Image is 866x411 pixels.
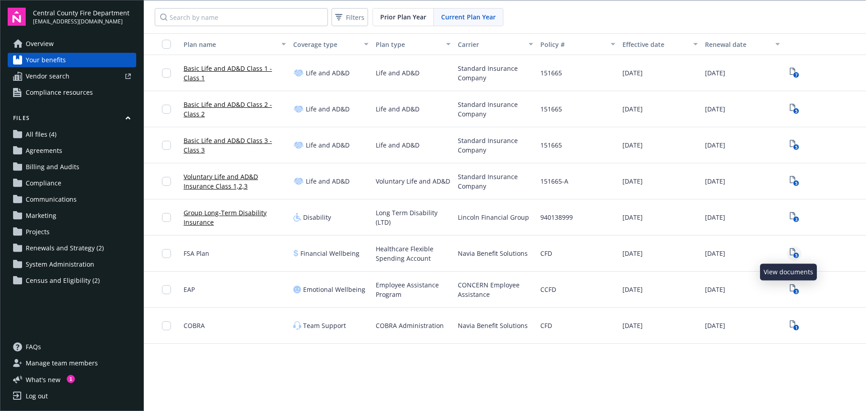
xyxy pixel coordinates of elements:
[376,176,450,186] span: Voluntary Life and AD&D
[290,33,372,55] button: Coverage type
[26,176,61,190] span: Compliance
[619,33,701,55] button: Effective date
[8,160,136,174] a: Billing and Audits
[458,64,533,83] span: Standard Insurance Company
[303,212,331,222] span: Disability
[8,176,136,190] a: Compliance
[787,282,802,297] a: View Plan Documents
[67,375,75,383] div: 1
[155,8,328,26] input: Search by name
[306,104,350,114] span: Life and AD&D
[376,68,419,78] span: Life and AD&D
[787,174,802,189] a: View Plan Documents
[8,69,136,83] a: Vendor search
[306,140,350,150] span: Life and AD&D
[622,104,643,114] span: [DATE]
[303,321,346,330] span: Team Support
[162,69,171,78] input: Toggle Row Selected
[8,85,136,100] a: Compliance resources
[540,176,568,186] span: 151665-A
[162,177,171,186] input: Toggle Row Selected
[162,141,171,150] input: Toggle Row Selected
[306,68,350,78] span: Life and AD&D
[184,100,286,119] a: Basic Life and AD&D Class 2 - Class 2
[162,321,171,330] input: Toggle Row Selected
[376,104,419,114] span: Life and AD&D
[26,160,79,174] span: Billing and Audits
[705,176,725,186] span: [DATE]
[184,172,286,191] a: Voluntary Life and AD&D Insurance Class 1,2,3
[701,33,784,55] button: Renewal date
[622,321,643,330] span: [DATE]
[26,127,56,142] span: All files (4)
[8,114,136,125] button: Files
[458,212,529,222] span: Lincoln Financial Group
[705,140,725,150] span: [DATE]
[162,40,171,49] input: Select all
[540,140,562,150] span: 151665
[162,285,171,294] input: Toggle Row Selected
[795,144,797,150] text: 5
[184,321,205,330] span: COBRA
[26,85,93,100] span: Compliance resources
[26,257,94,272] span: System Administration
[8,375,75,384] button: What's new1
[458,100,533,119] span: Standard Insurance Company
[622,68,643,78] span: [DATE]
[540,249,552,258] span: CFD
[300,249,359,258] span: Financial Wellbeing
[8,225,136,239] a: Projects
[622,140,643,150] span: [DATE]
[458,321,528,330] span: Navia Benefit Solutions
[622,40,688,49] div: Effective date
[26,375,60,384] span: What ' s new
[787,138,802,152] a: View Plan Documents
[303,285,365,294] span: Emotional Wellbeing
[540,212,573,222] span: 940138999
[540,321,552,330] span: CFD
[162,213,171,222] input: Toggle Row Selected
[705,104,725,114] span: [DATE]
[454,33,537,55] button: Carrier
[8,356,136,370] a: Manage team members
[8,127,136,142] a: All files (4)
[795,289,797,295] text: 3
[376,280,451,299] span: Employee Assistance Program
[8,143,136,158] a: Agreements
[346,13,364,22] span: Filters
[8,208,136,223] a: Marketing
[787,210,802,225] a: View Plan Documents
[184,136,286,155] a: Basic Life and AD&D Class 3 - Class 3
[332,8,368,26] button: Filters
[372,33,455,55] button: Plan type
[705,68,725,78] span: [DATE]
[8,340,136,354] a: FAQs
[376,244,451,263] span: Healthcare Flexible Spending Account
[622,176,643,186] span: [DATE]
[8,53,136,67] a: Your benefits
[26,208,56,223] span: Marketing
[458,172,533,191] span: Standard Insurance Company
[787,246,802,261] a: View Plan Documents
[787,66,802,80] span: View Plan Documents
[26,192,77,207] span: Communications
[33,18,129,26] span: [EMAIL_ADDRESS][DOMAIN_NAME]
[184,208,286,227] a: Group Long-Term Disability Insurance
[26,69,69,83] span: Vendor search
[184,249,209,258] span: FSA Plan
[162,249,171,258] input: Toggle Row Selected
[8,192,136,207] a: Communications
[795,253,797,259] text: 5
[33,8,136,26] button: Central County Fire Department[EMAIL_ADDRESS][DOMAIN_NAME]
[795,217,797,222] text: 3
[26,340,41,354] span: FAQs
[376,140,419,150] span: Life and AD&D
[8,257,136,272] a: System Administration
[705,285,725,294] span: [DATE]
[787,102,802,116] a: View Plan Documents
[162,105,171,114] input: Toggle Row Selected
[376,208,451,227] span: Long Term Disability (LTD)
